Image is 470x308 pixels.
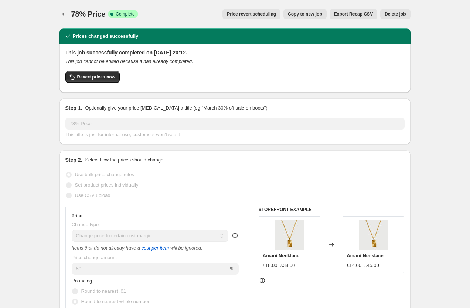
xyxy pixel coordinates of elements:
span: Export Recap CSV [334,11,373,17]
span: % [230,266,234,271]
button: Price revert scheduling [222,9,280,19]
span: Rounding [72,278,92,284]
button: Price change jobs [59,9,70,19]
span: Set product prices individually [75,182,139,188]
span: Delete job [385,11,406,17]
span: £18.00 [263,262,277,268]
span: This title is just for internal use, customers won't see it [65,132,180,137]
span: £14.00 [347,262,361,268]
h2: This job successfully completed on [DATE] 20:12. [65,49,405,56]
span: Price change amount [72,255,117,260]
a: cost per item [142,245,169,251]
span: Copy to new job [288,11,322,17]
h2: Step 1. [65,104,82,112]
button: Copy to new job [283,9,327,19]
span: Price revert scheduling [227,11,276,17]
img: Copyof2023DiaryTaupe_Drop1_22_2_80x.webp [359,220,388,250]
h2: Step 2. [65,156,82,164]
span: Revert prices now [77,74,115,80]
button: Delete job [380,9,410,19]
span: Round to nearest whole number [81,299,150,304]
h3: Price [72,213,82,219]
span: Round to nearest .01 [81,288,126,294]
p: Optionally give your price [MEDICAL_DATA] a title (eg "March 30% off sale on boots") [85,104,267,112]
span: Use CSV upload [75,192,110,198]
input: 30% off holiday sale [65,118,405,130]
button: Export Recap CSV [330,9,377,19]
button: Revert prices now [65,71,120,83]
input: 50 [72,263,229,275]
i: This job cannot be edited because it has already completed. [65,58,193,64]
h2: Prices changed successfully [73,33,139,40]
span: 78% Price [71,10,106,18]
i: Items that do not already have a [72,245,140,251]
span: Use bulk price change rules [75,172,134,177]
span: £38.00 [280,262,295,268]
span: £45.00 [364,262,379,268]
i: will be ignored. [170,245,202,251]
img: Copyof2023DiaryTaupe_Drop1_22_2_80x.webp [275,220,304,250]
span: Amani Necklace [347,253,384,258]
span: Complete [116,11,134,17]
span: Change type [72,222,99,227]
p: Select how the prices should change [85,156,163,164]
span: Amani Necklace [263,253,300,258]
div: help [231,232,239,239]
h6: STOREFRONT EXAMPLE [259,207,405,212]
